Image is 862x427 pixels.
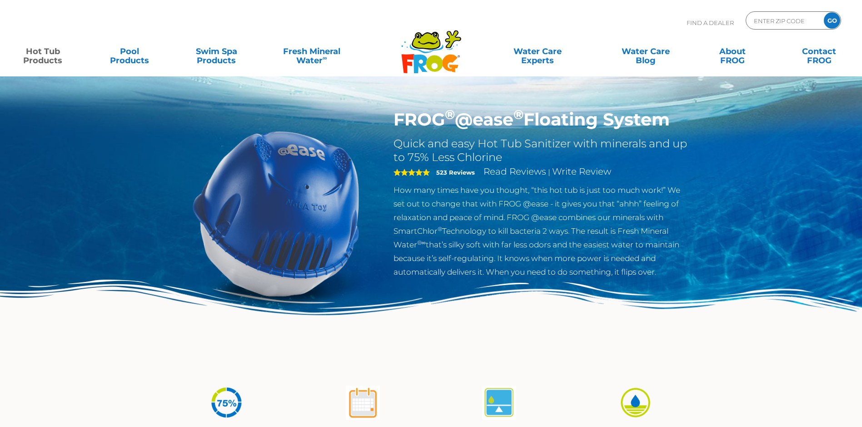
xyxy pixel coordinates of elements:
a: Write Review [552,166,611,177]
h2: Quick and easy Hot Tub Sanitizer with minerals and up to 75% Less Chlorine [394,137,690,164]
sup: ®∞ [417,239,426,246]
a: AboutFROG [698,42,766,60]
sup: ∞ [323,54,327,61]
img: icon-atease-easy-on [618,386,653,420]
img: atease-icon-shock-once [346,386,380,420]
h1: FROG @ease Floating System [394,109,690,130]
p: How many times have you thought, “this hot tub is just too much work!” We set out to change that ... [394,183,690,279]
img: Frog Products Logo [396,18,466,74]
a: Water CareExperts [483,42,593,60]
a: Hot TubProducts [9,42,77,60]
sup: ® [513,106,523,122]
sup: ® [438,226,442,232]
a: Read Reviews [483,166,546,177]
sup: ® [445,106,455,122]
img: icon-atease-75percent-less [209,386,244,420]
a: Fresh MineralWater∞ [269,42,354,60]
span: 5 [394,169,430,176]
p: Find A Dealer [687,11,734,34]
a: Swim SpaProducts [183,42,250,60]
a: ContactFROG [785,42,853,60]
span: | [548,168,550,176]
a: PoolProducts [96,42,164,60]
img: hot-tub-product-atease-system.png [172,109,380,317]
strong: 523 Reviews [436,169,475,176]
img: atease-icon-self-regulates [482,386,516,420]
input: GO [824,12,840,29]
a: Water CareBlog [612,42,679,60]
